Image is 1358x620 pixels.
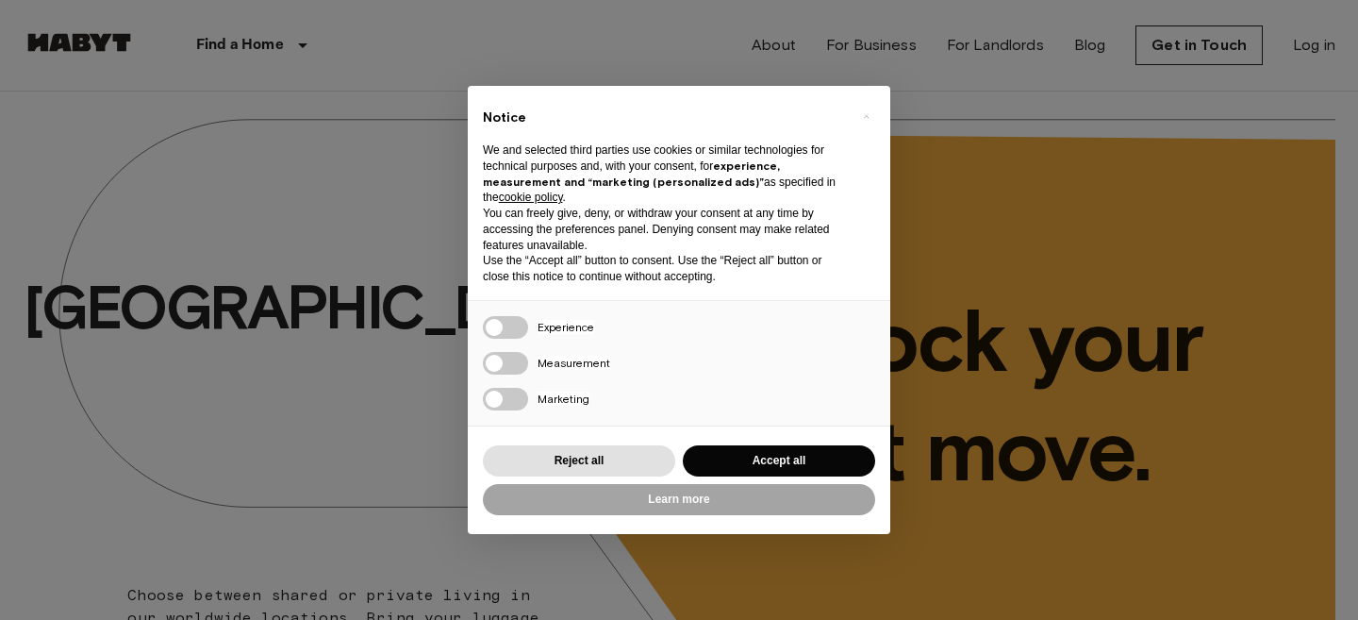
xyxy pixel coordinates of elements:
button: Learn more [483,484,875,515]
p: We and selected third parties use cookies or similar technologies for technical purposes and, wit... [483,142,845,206]
h2: Notice [483,109,845,127]
span: × [863,105,869,127]
button: Reject all [483,445,675,477]
p: Use the “Accept all” button to consent. Use the “Reject all” button or close this notice to conti... [483,253,845,285]
span: Marketing [538,392,589,406]
p: You can freely give, deny, or withdraw your consent at any time by accessing the preferences pane... [483,206,845,253]
button: Accept all [683,445,875,477]
button: Close this notice [851,101,881,131]
strong: experience, measurement and “marketing (personalized ads)” [483,159,780,189]
span: Experience [538,320,594,334]
span: Measurement [538,356,610,370]
a: cookie policy [499,191,563,204]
